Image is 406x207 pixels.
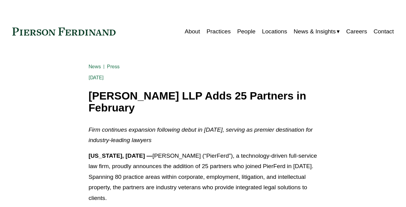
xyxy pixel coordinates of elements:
[89,151,318,204] p: [PERSON_NAME] (“PierFerd”), a technology-driven full-service law firm, proudly announces the addi...
[89,152,153,159] strong: [US_STATE], [DATE] —
[185,26,200,37] a: About
[89,75,104,81] span: [DATE]
[346,26,367,37] a: Careers
[89,126,314,144] em: Firm continues expansion following debut in [DATE], serving as premier destination for industry-l...
[237,26,255,37] a: People
[373,26,394,37] a: Contact
[89,64,101,70] a: News
[89,90,318,114] h1: [PERSON_NAME] LLP Adds 25 Partners in February
[107,64,120,70] a: Press
[262,26,287,37] a: Locations
[293,26,339,37] a: folder dropdown
[293,26,335,37] span: News & Insights
[206,26,231,37] a: Practices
